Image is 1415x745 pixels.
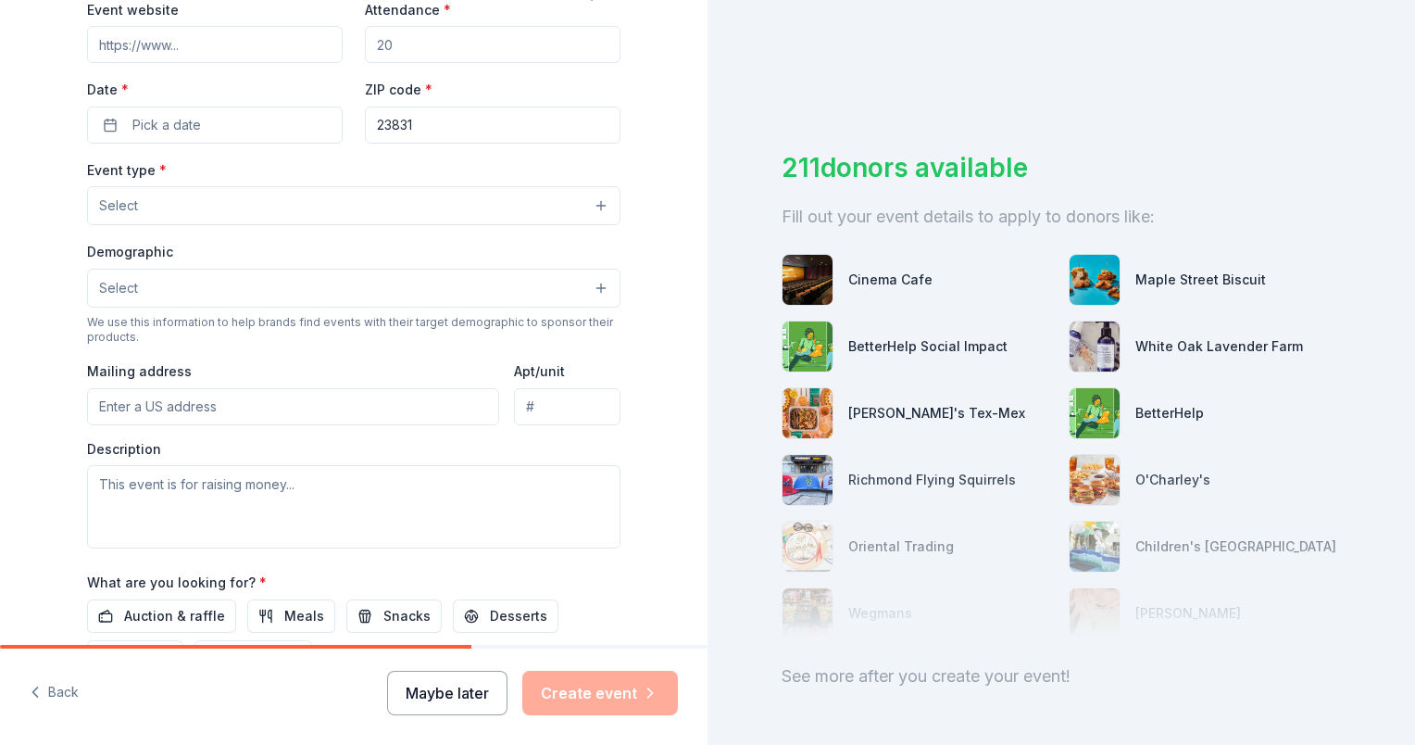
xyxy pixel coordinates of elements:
[247,600,335,633] button: Meals
[514,388,620,425] input: #
[490,605,547,627] span: Desserts
[87,640,183,674] button: Alcohol
[848,402,1025,424] div: [PERSON_NAME]'s Tex-Mex
[132,114,201,136] span: Pick a date
[365,81,432,99] label: ZIP code
[87,26,343,63] input: https://www...
[87,1,179,19] label: Event website
[387,671,507,715] button: Maybe later
[365,107,620,144] input: 12345 (U.S. only)
[87,315,620,345] div: We use this information to help brands find events with their target demographic to sponsor their...
[99,195,138,217] span: Select
[87,161,167,180] label: Event type
[87,81,343,99] label: Date
[87,388,499,425] input: Enter a US address
[1135,402,1204,424] div: BetterHelp
[87,269,620,308] button: Select
[782,662,1341,691] div: See more after you create your event!
[1135,335,1303,358] div: White Oak Lavender Farm
[783,255,833,305] img: photo for Cinema Cafe
[365,26,620,63] input: 20
[87,186,620,225] button: Select
[1070,255,1120,305] img: photo for Maple Street Biscuit
[30,674,79,713] button: Back
[365,1,451,19] label: Attendance
[848,269,933,291] div: Cinema Cafe
[783,322,833,372] img: photo for BetterHelp Social Impact
[383,605,431,627] span: Snacks
[782,148,1341,187] div: 211 donors available
[99,277,138,299] span: Select
[194,640,312,674] button: Beverages
[87,362,192,381] label: Mailing address
[87,243,173,261] label: Demographic
[87,440,161,459] label: Description
[848,335,1008,358] div: BetterHelp Social Impact
[1070,388,1120,438] img: photo for BetterHelp
[514,362,565,381] label: Apt/unit
[87,574,267,592] label: What are you looking for?
[87,107,343,144] button: Pick a date
[1070,322,1120,372] img: photo for White Oak Lavender Farm
[87,600,236,633] button: Auction & raffle
[1135,269,1266,291] div: Maple Street Biscuit
[346,600,442,633] button: Snacks
[783,388,833,438] img: photo for Chuy's Tex-Mex
[453,600,558,633] button: Desserts
[284,605,324,627] span: Meals
[782,202,1341,232] div: Fill out your event details to apply to donors like:
[124,605,225,627] span: Auction & raffle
